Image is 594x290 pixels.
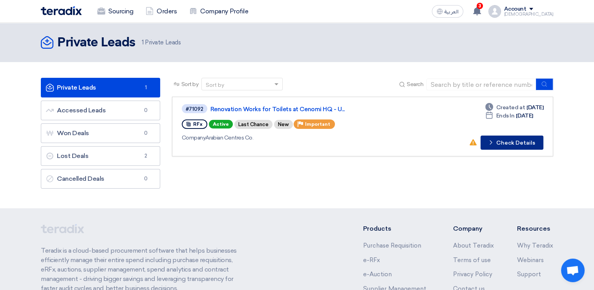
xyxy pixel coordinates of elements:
[193,121,203,127] span: RFx
[141,106,150,114] span: 0
[504,12,553,17] div: [DEMOGRAPHIC_DATA]
[407,80,423,88] span: Search
[41,169,160,189] a: Cancelled Deals0
[517,257,544,264] a: Webinars
[141,84,150,92] span: 1
[363,257,380,264] a: e-RFx
[182,134,408,142] div: Arabian Centres Co.
[453,271,492,278] a: Privacy Policy
[305,121,330,127] span: Important
[432,5,463,18] button: العربية
[517,271,541,278] a: Support
[485,103,543,112] div: [DATE]
[209,120,233,128] span: Active
[142,39,144,46] span: 1
[488,5,501,18] img: profile_test.png
[481,136,543,150] button: Check Details
[206,81,224,89] div: Sort by
[186,106,203,112] div: #71092
[181,80,199,88] span: Sort by
[477,3,483,9] span: 3
[561,259,585,282] a: Open chat
[363,242,421,249] a: Purchase Requisition
[41,78,160,97] a: Private Leads1
[453,257,490,264] a: Terms of use
[453,242,493,249] a: About Teradix
[444,9,459,15] span: العربية
[504,6,526,13] div: Account
[496,112,515,120] span: Ends In
[496,103,525,112] span: Created at
[363,224,430,233] li: Products
[363,271,392,278] a: e-Auction
[485,112,533,120] div: [DATE]
[182,134,206,141] span: Company
[41,123,160,143] a: Won Deals0
[183,3,254,20] a: Company Profile
[41,146,160,166] a: Lost Deals2
[142,38,181,47] span: Private Leads
[517,242,553,249] a: Why Teradix
[41,6,82,15] img: Teradix logo
[141,175,150,183] span: 0
[57,35,135,51] h2: Private Leads
[139,3,183,20] a: Orders
[141,152,150,160] span: 2
[91,3,139,20] a: Sourcing
[41,101,160,120] a: Accessed Leads0
[210,106,407,113] a: Renovation Works for Toilets at Cenomi HQ - U...
[517,224,553,233] li: Resources
[141,129,150,137] span: 0
[234,120,272,129] div: Last Chance
[426,79,536,90] input: Search by title or reference number
[453,224,493,233] li: Company
[274,120,293,129] div: New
